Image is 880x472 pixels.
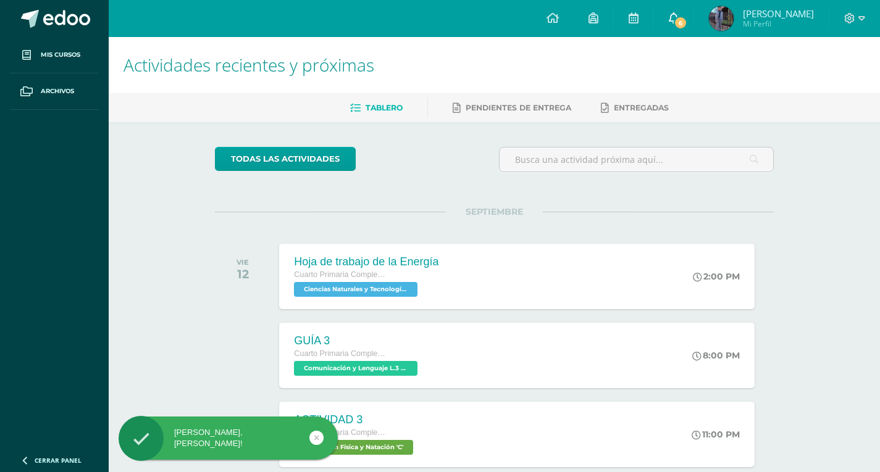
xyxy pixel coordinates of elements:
div: 11:00 PM [692,429,740,440]
span: Archivos [41,86,74,96]
div: 8:00 PM [692,350,740,361]
div: VIE [237,258,249,267]
div: Hoja de trabajo de la Energía [294,255,438,268]
div: [PERSON_NAME], [PERSON_NAME]! [119,427,338,449]
div: ACTIVIDAD 3 [294,413,416,426]
a: todas las Actividades [215,147,356,171]
span: Actividades recientes y próximas [124,53,374,77]
span: Mi Perfil [743,19,814,29]
span: Cuarto Primaria Complementaria [294,270,387,279]
a: Tablero [350,98,403,118]
a: Entregadas [601,98,669,118]
span: Entregadas [614,103,669,112]
span: Pendientes de entrega [466,103,571,112]
span: Comunicación y Lenguaje L.3 (Inglés y Laboratorio) 'C' [294,361,417,376]
span: [PERSON_NAME] [743,7,814,20]
input: Busca una actividad próxima aquí... [500,147,773,172]
div: 2:00 PM [693,271,740,282]
span: Cuarto Primaria Complementaria [294,349,387,358]
span: Tablero [366,103,403,112]
a: Archivos [10,73,99,110]
div: GUÍA 3 [294,334,421,347]
span: Mis cursos [41,50,80,60]
div: 12 [237,267,249,281]
a: Mis cursos [10,37,99,73]
span: SEPTIEMBRE [446,206,543,217]
a: Pendientes de entrega [453,98,571,118]
span: 6 [674,16,687,30]
span: Ciencias Naturales y Tecnología 'C' [294,282,417,297]
img: a9f23e84f74ead95144d3b26adfffd7b.png [709,6,734,31]
span: Cerrar panel [35,456,82,465]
